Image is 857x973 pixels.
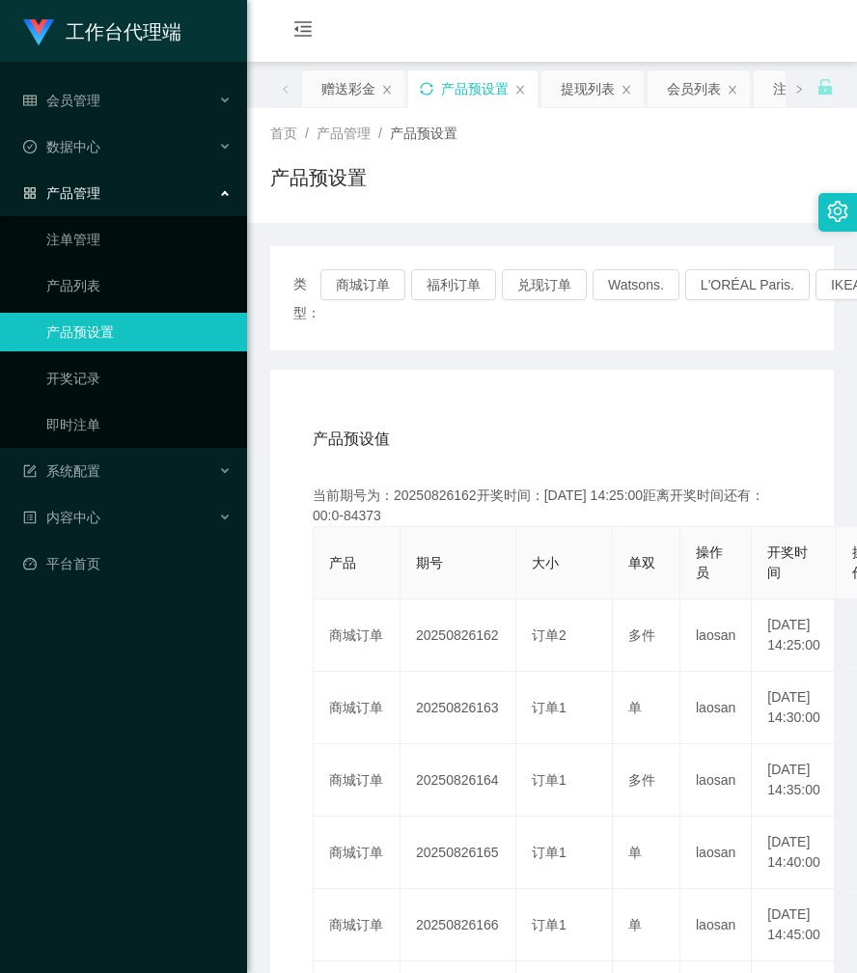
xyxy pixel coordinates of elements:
div: 注单管理 [773,70,827,107]
i: 图标: right [794,84,804,94]
i: 图标: appstore-o [23,186,37,200]
td: 商城订单 [314,817,401,889]
td: [DATE] 14:45:00 [752,889,837,961]
span: 开奖时间 [767,544,808,580]
i: 图标: close [514,84,526,96]
button: 商城订单 [320,269,405,300]
td: 商城订单 [314,744,401,817]
td: 商城订单 [314,672,401,744]
h1: 工作台代理端 [66,1,181,63]
span: 产品预设置 [390,125,457,141]
td: 20250826166 [401,889,516,961]
div: 提现列表 [561,70,615,107]
td: 20250826164 [401,744,516,817]
span: 单 [628,917,642,932]
i: 图标: left [281,84,290,94]
td: [DATE] 14:30:00 [752,672,837,744]
i: 图标: menu-fold [270,1,336,63]
button: 兑现订单 [502,269,587,300]
a: 工作台代理端 [23,23,181,39]
h1: 产品预设置 [270,163,367,192]
span: 系统配置 [23,463,100,479]
span: 单 [628,845,642,860]
span: 产品预设值 [313,428,390,451]
a: 产品预设置 [46,313,232,351]
span: / [305,125,309,141]
img: logo.9652507e.png [23,19,54,46]
span: 大小 [532,555,559,570]
td: laosan [680,599,752,672]
a: 即时注单 [46,405,232,444]
td: 20250826162 [401,599,516,672]
td: 商城订单 [314,599,401,672]
button: 福利订单 [411,269,496,300]
td: 20250826165 [401,817,516,889]
span: 产品管理 [23,185,100,201]
span: 期号 [416,555,443,570]
i: 图标: close [621,84,632,96]
div: 赠送彩金 [321,70,375,107]
i: 图标: close [381,84,393,96]
span: 数据中心 [23,139,100,154]
td: laosan [680,672,752,744]
span: 产品管理 [317,125,371,141]
span: 订单1 [532,917,567,932]
i: 图标: unlock [816,78,834,96]
span: 类型： [293,269,320,327]
span: 多件 [628,627,655,643]
a: 注单管理 [46,220,232,259]
i: 图标: setting [827,201,848,222]
button: Watsons. [593,269,679,300]
button: L'ORÉAL Paris. [685,269,810,300]
td: [DATE] 14:40:00 [752,817,837,889]
i: 图标: form [23,464,37,478]
span: 订单1 [532,772,567,788]
span: 会员管理 [23,93,100,108]
div: 当前期号为：20250826162开奖时间：[DATE] 14:25:00距离开奖时间还有：00:0-84373 [313,486,791,526]
span: / [378,125,382,141]
i: 图标: close [727,84,738,96]
i: 图标: profile [23,511,37,524]
span: 单 [628,700,642,715]
span: 单双 [628,555,655,570]
span: 订单1 [532,700,567,715]
a: 开奖记录 [46,359,232,398]
a: 图标: dashboard平台首页 [23,544,232,583]
i: 图标: sync [420,82,433,96]
div: 会员列表 [667,70,721,107]
span: 产品 [329,555,356,570]
td: laosan [680,889,752,961]
td: [DATE] 14:35:00 [752,744,837,817]
i: 图标: table [23,94,37,107]
span: 内容中心 [23,510,100,525]
td: [DATE] 14:25:00 [752,599,837,672]
a: 产品列表 [46,266,232,305]
td: laosan [680,744,752,817]
span: 订单1 [532,845,567,860]
span: 订单2 [532,627,567,643]
span: 多件 [628,772,655,788]
td: 商城订单 [314,889,401,961]
td: 20250826163 [401,672,516,744]
i: 图标: check-circle-o [23,140,37,153]
td: laosan [680,817,752,889]
span: 首页 [270,125,297,141]
span: 操作员 [696,544,723,580]
div: 产品预设置 [441,70,509,107]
